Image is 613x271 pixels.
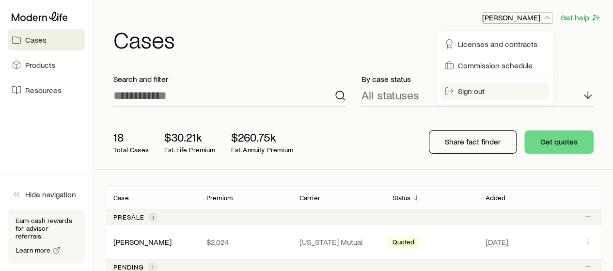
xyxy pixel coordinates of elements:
[206,237,284,247] p: $2,024
[482,13,552,22] p: [PERSON_NAME]
[164,130,216,144] p: $30.21k
[458,39,537,49] span: Licenses and contracts
[113,237,172,246] a: [PERSON_NAME]
[231,130,293,144] p: $260.75k
[362,88,419,102] p: All statuses
[8,54,85,76] a: Products
[445,137,501,146] p: Share fact finder
[16,217,78,240] p: Earn cash rewards for advisor referrals.
[392,194,410,202] p: Status
[113,194,129,202] p: Case
[440,35,549,53] a: Licenses and contracts
[458,61,533,70] span: Commission schedule
[113,263,144,271] p: Pending
[560,12,601,23] button: Get help
[429,130,517,154] button: Share fact finder
[524,130,594,154] button: Get quotes
[152,263,154,271] span: 1
[113,74,346,84] p: Search and filter
[113,130,149,144] p: 18
[485,237,508,247] span: [DATE]
[440,82,549,100] button: Sign out
[482,12,552,24] button: [PERSON_NAME]
[25,60,55,70] span: Products
[8,80,85,101] a: Resources
[485,194,505,202] p: Added
[440,57,549,74] a: Commission schedule
[231,146,293,154] p: Est. Annuity Premium
[16,247,51,254] span: Learn more
[299,237,377,247] p: [US_STATE] Mutual
[25,190,76,199] span: Hide navigation
[8,29,85,50] a: Cases
[152,213,154,221] span: 1
[206,194,233,202] p: Premium
[113,237,172,247] div: [PERSON_NAME]
[164,146,216,154] p: Est. Life Premium
[8,209,85,263] div: Earn cash rewards for advisor referrals.Learn more
[362,74,594,84] p: By case status
[392,238,414,248] span: Quoted
[25,35,47,45] span: Cases
[25,85,62,95] span: Resources
[113,28,601,51] h1: Cases
[8,184,85,205] button: Hide navigation
[113,213,144,221] p: Presale
[113,146,149,154] p: Total Cases
[458,86,485,96] span: Sign out
[299,194,320,202] p: Carrier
